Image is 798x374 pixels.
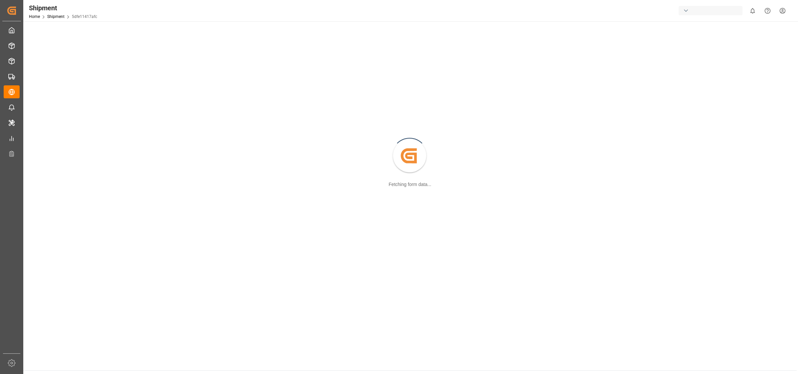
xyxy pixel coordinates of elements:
a: Shipment [47,14,65,19]
button: Help Center [760,3,775,18]
a: Home [29,14,40,19]
div: Shipment [29,3,97,13]
div: Fetching form data... [389,181,431,188]
button: show 0 new notifications [745,3,760,18]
